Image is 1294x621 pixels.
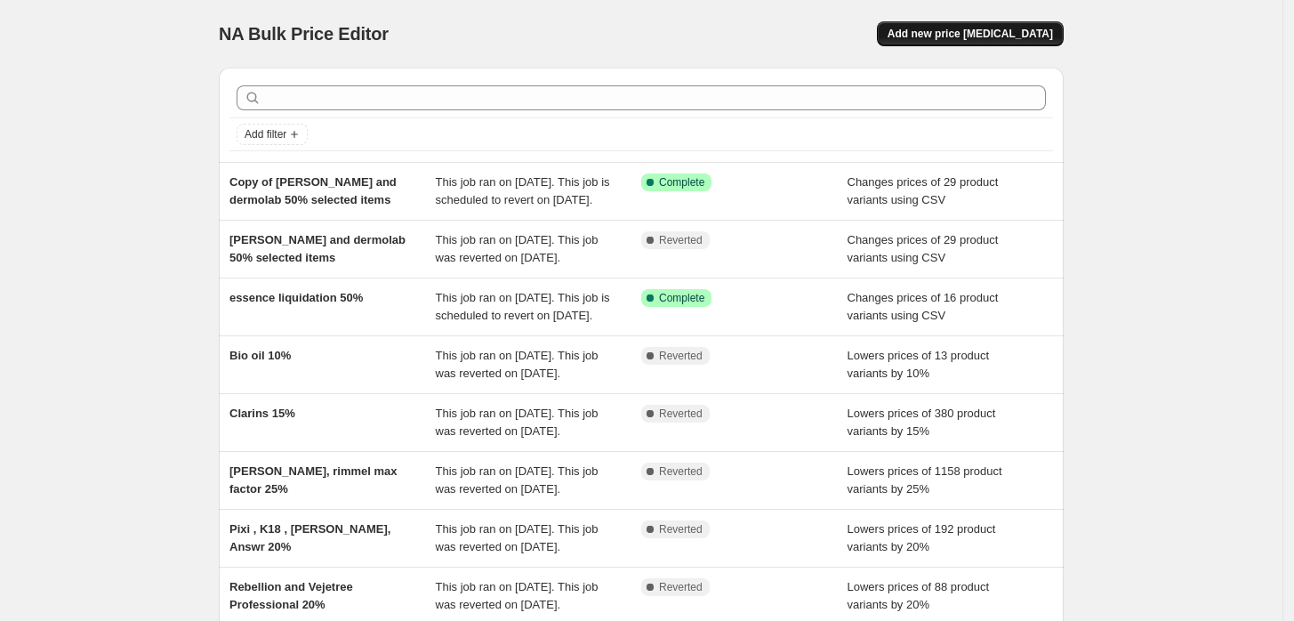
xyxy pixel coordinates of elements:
[229,407,295,420] span: Clarins 15%
[659,349,703,363] span: Reverted
[848,580,990,611] span: Lowers prices of 88 product variants by 20%
[848,233,999,264] span: Changes prices of 29 product variants using CSV
[659,291,704,305] span: Complete
[659,464,703,479] span: Reverted
[848,522,996,553] span: Lowers prices of 192 product variants by 20%
[436,464,599,496] span: This job ran on [DATE]. This job was reverted on [DATE].
[848,464,1002,496] span: Lowers prices of 1158 product variants by 25%
[229,522,390,553] span: Pixi , K18 , [PERSON_NAME], Answr 20%
[888,27,1053,41] span: Add new price [MEDICAL_DATA]
[229,580,353,611] span: Rebellion and Vejetree Professional 20%
[436,522,599,553] span: This job ran on [DATE]. This job was reverted on [DATE].
[848,407,996,438] span: Lowers prices of 380 product variants by 15%
[848,291,999,322] span: Changes prices of 16 product variants using CSV
[436,580,599,611] span: This job ran on [DATE]. This job was reverted on [DATE].
[229,233,406,264] span: [PERSON_NAME] and dermolab 50% selected items
[245,127,286,141] span: Add filter
[659,175,704,190] span: Complete
[237,124,308,145] button: Add filter
[659,522,703,536] span: Reverted
[848,175,999,206] span: Changes prices of 29 product variants using CSV
[436,233,599,264] span: This job ran on [DATE]. This job was reverted on [DATE].
[659,407,703,421] span: Reverted
[229,464,398,496] span: [PERSON_NAME], rimmel max factor 25%
[848,349,990,380] span: Lowers prices of 13 product variants by 10%
[659,580,703,594] span: Reverted
[877,21,1064,46] button: Add new price [MEDICAL_DATA]
[436,291,610,322] span: This job ran on [DATE]. This job is scheduled to revert on [DATE].
[229,291,363,304] span: essence liquidation 50%
[436,407,599,438] span: This job ran on [DATE]. This job was reverted on [DATE].
[436,175,610,206] span: This job ran on [DATE]. This job is scheduled to revert on [DATE].
[659,233,703,247] span: Reverted
[436,349,599,380] span: This job ran on [DATE]. This job was reverted on [DATE].
[229,175,397,206] span: Copy of [PERSON_NAME] and dermolab 50% selected items
[229,349,291,362] span: Bio oil 10%
[219,24,389,44] span: NA Bulk Price Editor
